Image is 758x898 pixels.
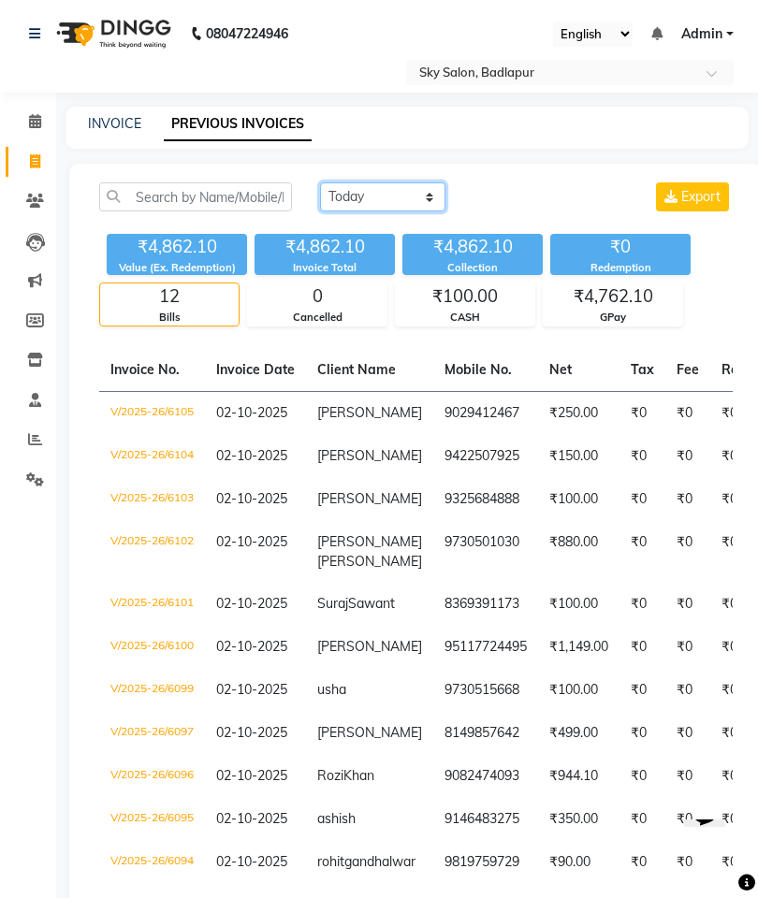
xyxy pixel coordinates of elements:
[99,755,205,798] td: V/2025-26/6096
[665,798,710,841] td: ₹0
[248,283,386,310] div: 0
[620,391,665,435] td: ₹0
[402,260,543,276] div: Collection
[665,712,710,755] td: ₹0
[550,234,691,260] div: ₹0
[433,583,538,626] td: 8369391173
[538,435,620,478] td: ₹150.00
[343,767,374,784] span: Khan
[255,260,395,276] div: Invoice Total
[317,767,343,784] span: Rozi
[538,391,620,435] td: ₹250.00
[665,755,710,798] td: ₹0
[433,435,538,478] td: 9422507925
[620,583,665,626] td: ₹0
[396,310,534,326] div: CASH
[99,626,205,669] td: V/2025-26/6100
[107,260,247,276] div: Value (Ex. Redemption)
[433,798,538,841] td: 9146483275
[110,361,180,378] span: Invoice No.
[665,583,710,626] td: ₹0
[402,234,543,260] div: ₹4,862.10
[445,361,512,378] span: Mobile No.
[317,681,346,698] span: usha
[549,361,572,378] span: Net
[433,712,538,755] td: 8149857642
[216,810,287,827] span: 02-10-2025
[317,638,422,655] span: [PERSON_NAME]
[433,391,538,435] td: 9029412467
[216,638,287,655] span: 02-10-2025
[99,478,205,521] td: V/2025-26/6103
[317,404,422,421] span: [PERSON_NAME]
[631,361,654,378] span: Tax
[665,841,710,884] td: ₹0
[317,724,422,741] span: [PERSON_NAME]
[538,841,620,884] td: ₹90.00
[99,669,205,712] td: V/2025-26/6099
[620,669,665,712] td: ₹0
[433,626,538,669] td: 95117724495
[107,234,247,260] div: ₹4,862.10
[538,712,620,755] td: ₹499.00
[538,755,620,798] td: ₹944.10
[620,521,665,583] td: ₹0
[665,435,710,478] td: ₹0
[681,24,722,44] span: Admin
[317,490,422,507] span: [PERSON_NAME]
[216,724,287,741] span: 02-10-2025
[620,841,665,884] td: ₹0
[550,260,691,276] div: Redemption
[620,478,665,521] td: ₹0
[99,712,205,755] td: V/2025-26/6097
[538,669,620,712] td: ₹100.00
[216,361,295,378] span: Invoice Date
[99,435,205,478] td: V/2025-26/6104
[216,681,287,698] span: 02-10-2025
[620,435,665,478] td: ₹0
[248,310,386,326] div: Cancelled
[100,283,239,310] div: 12
[665,626,710,669] td: ₹0
[620,798,665,841] td: ₹0
[620,626,665,669] td: ₹0
[656,182,729,211] button: Export
[317,447,422,464] span: [PERSON_NAME]
[538,521,620,583] td: ₹880.00
[665,391,710,435] td: ₹0
[99,798,205,841] td: V/2025-26/6095
[206,7,288,60] b: 08047224946
[216,490,287,507] span: 02-10-2025
[433,669,538,712] td: 9730515668
[317,553,422,570] span: [PERSON_NAME]
[665,521,710,583] td: ₹0
[317,533,422,550] span: [PERSON_NAME]
[255,234,395,260] div: ₹4,862.10
[620,755,665,798] td: ₹0
[216,853,287,870] span: 02-10-2025
[99,841,205,884] td: V/2025-26/6094
[164,108,312,141] a: PREVIOUS INVOICES
[99,521,205,583] td: V/2025-26/6102
[433,478,538,521] td: 9325684888
[348,595,395,612] span: Sawant
[216,595,287,612] span: 02-10-2025
[538,626,620,669] td: ₹1,149.00
[99,182,292,211] input: Search by Name/Mobile/Email/Invoice No
[665,478,710,521] td: ₹0
[433,841,538,884] td: 9819759729
[216,533,287,550] span: 02-10-2025
[538,478,620,521] td: ₹100.00
[100,310,239,326] div: Bills
[544,283,682,310] div: ₹4,762.10
[538,583,620,626] td: ₹100.00
[665,669,710,712] td: ₹0
[677,361,699,378] span: Fee
[216,767,287,784] span: 02-10-2025
[620,712,665,755] td: ₹0
[344,853,415,870] span: gandhalwar
[681,188,721,205] span: Export
[216,447,287,464] span: 02-10-2025
[433,755,538,798] td: 9082474093
[677,819,739,879] iframe: chat widget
